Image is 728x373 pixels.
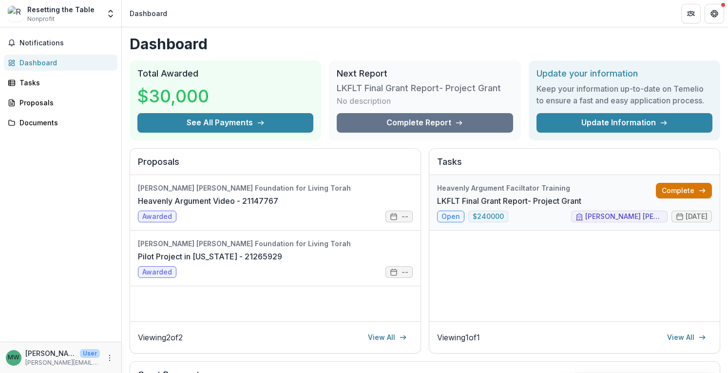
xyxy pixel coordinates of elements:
[19,118,110,128] div: Documents
[25,348,76,358] p: [PERSON_NAME]
[130,35,720,53] h1: Dashboard
[4,95,117,111] a: Proposals
[437,195,581,207] a: LKFLT Final Grant Report- Project Grant
[137,83,211,109] h3: $30,000
[19,39,114,47] span: Notifications
[8,354,19,361] div: Melissa Weintraub
[437,332,480,343] p: Viewing 1 of 1
[4,35,117,51] button: Notifications
[138,157,413,175] h2: Proposals
[138,251,282,262] a: Pilot Project in [US_STATE] - 21265929
[337,113,513,133] a: Complete Report
[4,75,117,91] a: Tasks
[130,8,167,19] div: Dashboard
[656,183,712,198] a: Complete
[19,78,110,88] div: Tasks
[536,68,712,79] h2: Update your information
[705,4,724,23] button: Get Help
[337,83,501,94] h3: LKFLT Final Grant Report- Project Grant
[27,15,55,23] span: Nonprofit
[536,113,712,133] a: Update Information
[19,98,110,108] div: Proposals
[362,330,413,345] a: View All
[27,4,95,15] div: Resetting the Table
[337,68,513,79] h2: Next Report
[104,352,115,364] button: More
[4,115,117,131] a: Documents
[25,358,100,367] p: [PERSON_NAME][EMAIL_ADDRESS][DOMAIN_NAME]
[19,58,110,68] div: Dashboard
[4,55,117,71] a: Dashboard
[8,6,23,21] img: Resetting the Table
[138,195,278,207] a: Heavenly Argument Video - 21147767
[437,157,712,175] h2: Tasks
[104,4,117,23] button: Open entity switcher
[536,83,712,106] h3: Keep your information up-to-date on Temelio to ensure a fast and easy application process.
[137,113,313,133] button: See All Payments
[337,95,391,107] p: No description
[126,6,171,20] nav: breadcrumb
[681,4,701,23] button: Partners
[80,349,100,358] p: User
[661,330,712,345] a: View All
[137,68,313,79] h2: Total Awarded
[138,332,183,343] p: Viewing 2 of 2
